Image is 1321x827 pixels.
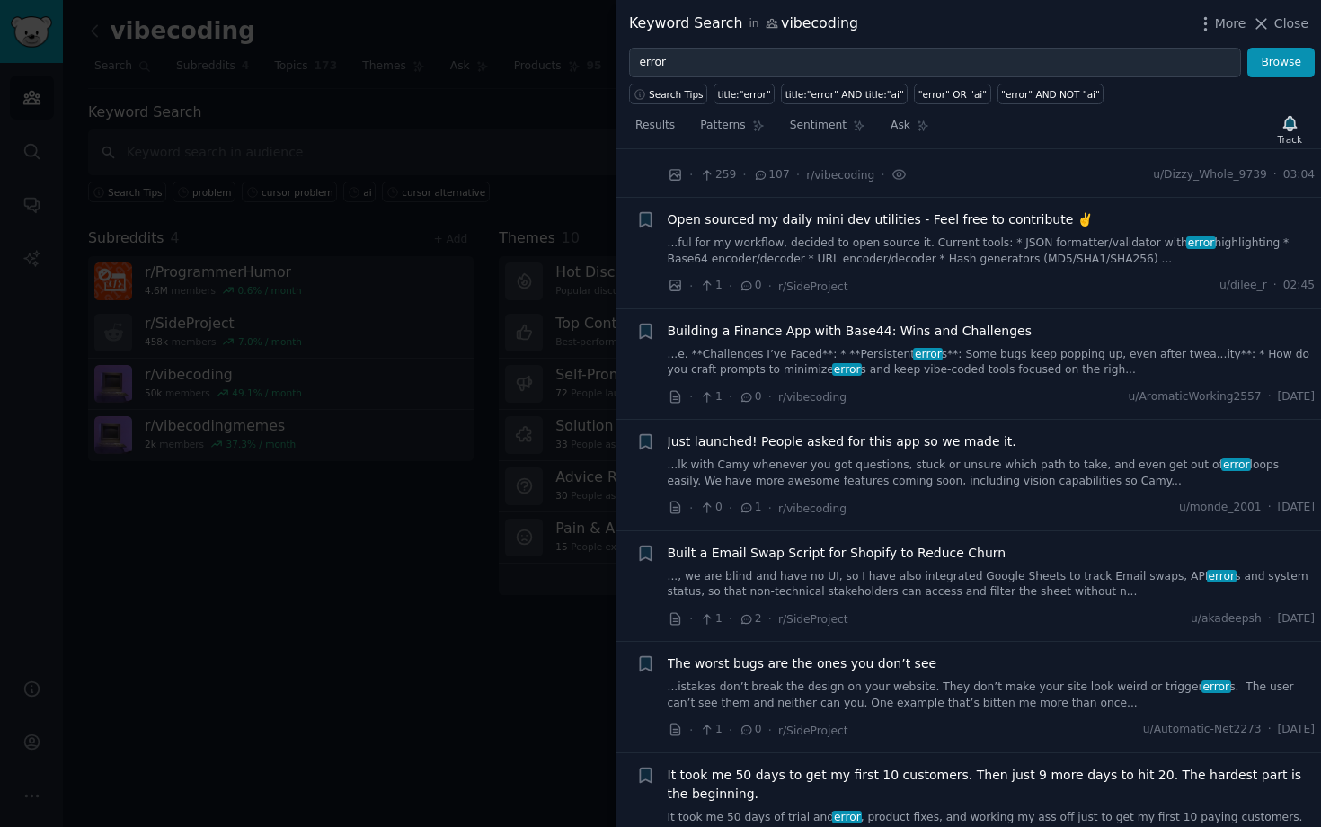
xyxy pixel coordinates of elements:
span: 0 [739,389,761,405]
span: · [689,499,693,518]
span: u/Automatic-Net2273 [1143,722,1262,738]
span: Search Tips [649,88,704,101]
span: Patterns [700,118,745,134]
a: Just launched! People asked for this app so we made it. [668,432,1016,451]
span: · [768,609,772,628]
a: ...istakes don’t break the design on your website. They don’t make your site look weird or trigge... [668,680,1316,711]
span: error [832,811,862,823]
span: [DATE] [1278,500,1315,516]
a: Open sourced my daily mini dev utilities - Feel free to contribute ✌️ [668,210,1093,229]
a: ...ful for my workflow, decided to open source it. Current tools: * JSON formatter/validator with... [668,236,1316,267]
span: u/akadeepsh [1191,611,1262,627]
span: · [768,721,772,740]
span: 2 [739,611,761,627]
a: Ask [884,111,935,148]
input: Try a keyword related to your business [629,48,1241,78]
button: Close [1252,14,1308,33]
span: 0 [739,278,761,294]
a: Results [629,111,681,148]
span: · [1268,389,1272,405]
span: · [729,609,732,628]
a: Patterns [694,111,770,148]
div: title:"error" AND title:"ai" [785,88,904,101]
span: More [1215,14,1246,33]
span: · [768,387,772,406]
span: Sentiment [790,118,847,134]
span: u/dilee_r [1219,278,1267,294]
button: Track [1272,111,1308,148]
div: Keyword Search vibecoding [629,13,858,35]
span: 0 [699,500,722,516]
span: 1 [699,722,722,738]
span: · [729,277,732,296]
span: r/vibecoding [778,502,847,515]
span: · [768,277,772,296]
span: 1 [699,611,722,627]
span: · [729,499,732,518]
a: Sentiment [784,111,872,148]
a: "error" AND NOT "ai" [997,84,1104,104]
div: "error" OR "ai" [918,88,987,101]
span: r/SideProject [778,725,848,737]
span: u/Dizzy_Whole_9739 [1153,167,1267,183]
span: · [729,387,732,406]
span: Close [1274,14,1308,33]
button: Browse [1247,48,1315,78]
span: · [689,721,693,740]
div: title:"error" [718,88,771,101]
a: It took me 50 days to get my first 10 customers. Then just 9 more days to hit 20. The hardest par... [668,766,1316,804]
a: ...e. **Challenges I’ve Faced**: * **Persistenterrors**: Some bugs keep popping up, even after tw... [668,347,1316,378]
span: · [729,721,732,740]
span: r/SideProject [778,280,848,293]
span: error [1221,458,1251,471]
div: "error" AND NOT "ai" [1001,88,1100,101]
span: 03:04 [1283,167,1315,183]
span: 02:45 [1283,278,1315,294]
span: · [742,165,746,184]
a: The worst bugs are the ones you don’t see [668,654,937,673]
a: title:"error" AND title:"ai" [781,84,908,104]
span: 0 [739,722,761,738]
span: error [913,348,943,360]
span: · [689,387,693,406]
span: in [749,16,758,32]
span: Ask [891,118,910,134]
span: · [1268,722,1272,738]
a: ..., we are blind and have no UI, so I have also integrated Google Sheets to track Email swaps, A... [668,569,1316,600]
span: Building a Finance App with Base44: Wins and Challenges [668,322,1032,341]
a: ...lk with Camy whenever you got questions, stuck or unsure which path to take, and even get out ... [668,458,1316,489]
span: · [689,609,693,628]
span: r/SideProject [778,613,848,626]
span: r/vibecoding [778,391,847,404]
span: r/vibecoding [806,169,874,182]
span: · [796,165,800,184]
span: [DATE] [1278,389,1315,405]
span: · [689,165,693,184]
span: u/monde_2001 [1179,500,1262,516]
span: 1 [739,500,761,516]
span: · [881,165,884,184]
span: Results [635,118,675,134]
span: error [1207,570,1237,582]
button: More [1196,14,1246,33]
span: · [768,499,772,518]
span: [DATE] [1278,722,1315,738]
span: · [689,277,693,296]
span: u/AromaticWorking2557 [1129,389,1262,405]
a: "error" OR "ai" [914,84,990,104]
span: · [1268,611,1272,627]
span: [DATE] [1278,611,1315,627]
span: 259 [699,167,736,183]
span: 1 [699,389,722,405]
span: · [1268,500,1272,516]
a: Built a Email Swap Script for Shopify to Reduce Churn [668,544,1006,563]
a: title:"error" [714,84,775,104]
span: error [1201,680,1231,693]
span: · [1273,167,1277,183]
span: error [832,363,862,376]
